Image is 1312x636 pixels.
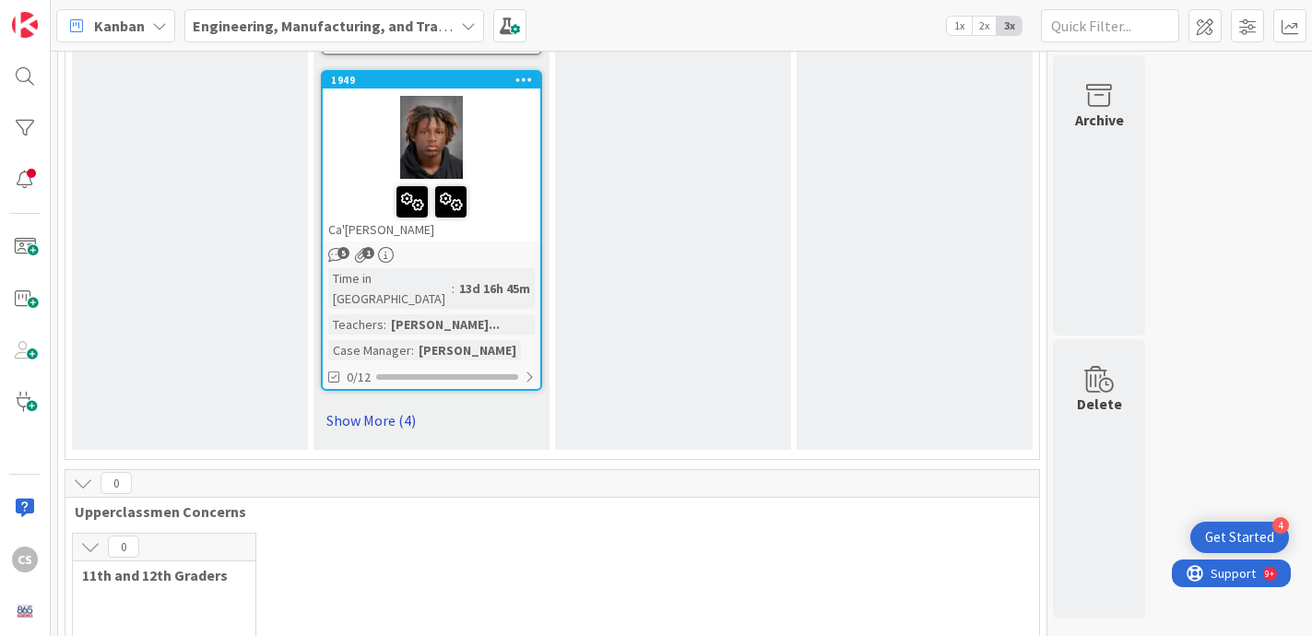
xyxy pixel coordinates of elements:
[1041,9,1179,42] input: Quick Filter...
[321,406,542,435] a: Show More (4)
[1077,393,1122,415] div: Delete
[1190,522,1289,553] div: Open Get Started checklist, remaining modules: 4
[386,314,504,335] div: [PERSON_NAME]...
[997,17,1022,35] span: 3x
[94,15,145,37] span: Kanban
[108,536,139,558] span: 0
[75,502,1016,521] span: Upperclassmen Concerns
[321,70,542,391] a: 1949Ca'[PERSON_NAME]Time in [GEOGRAPHIC_DATA]:13d 16h 45mTeachers:[PERSON_NAME]...Case Manager:[P...
[1075,109,1124,131] div: Archive
[328,268,452,309] div: Time in [GEOGRAPHIC_DATA]
[193,17,519,35] b: Engineering, Manufacturing, and Transportation
[347,368,371,387] span: 0/12
[411,340,414,360] span: :
[323,179,540,241] div: Ca'[PERSON_NAME]
[362,247,374,259] span: 1
[1205,528,1274,547] div: Get Started
[12,12,38,38] img: Visit kanbanzone.com
[972,17,997,35] span: 2x
[323,72,540,88] div: 1949
[452,278,455,299] span: :
[12,598,38,624] img: avatar
[93,7,102,22] div: 9+
[39,3,84,25] span: Support
[414,340,521,360] div: [PERSON_NAME]
[1272,517,1289,534] div: 4
[331,74,540,87] div: 1949
[323,72,540,241] div: 1949Ca'[PERSON_NAME]
[455,278,535,299] div: 13d 16h 45m
[328,340,411,360] div: Case Manager
[947,17,972,35] span: 1x
[384,314,386,335] span: :
[100,472,132,494] span: 0
[12,547,38,572] div: CS
[337,247,349,259] span: 5
[328,314,384,335] div: Teachers
[82,566,232,584] span: 11th and 12th Graders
